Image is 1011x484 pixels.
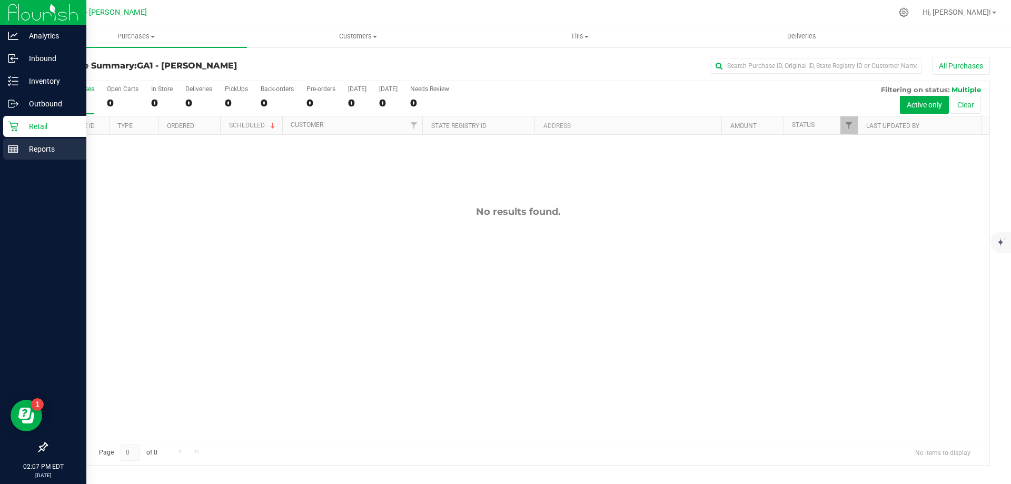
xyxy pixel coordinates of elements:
[247,25,469,47] a: Customers
[18,75,82,87] p: Inventory
[431,122,487,130] a: State Registry ID
[932,57,990,75] button: All Purchases
[167,122,194,130] a: Ordered
[18,143,82,155] p: Reports
[469,25,690,47] a: Tills
[840,116,858,134] a: Filter
[8,121,18,132] inline-svg: Retail
[951,85,981,94] span: Multiple
[261,85,294,93] div: Back-orders
[410,85,449,93] div: Needs Review
[18,52,82,65] p: Inbound
[229,122,277,129] a: Scheduled
[18,97,82,110] p: Outbound
[137,61,237,71] span: GA1 - [PERSON_NAME]
[185,85,212,93] div: Deliveries
[8,98,18,109] inline-svg: Outbound
[5,462,82,471] p: 02:07 PM EDT
[8,76,18,86] inline-svg: Inventory
[730,122,757,130] a: Amount
[151,85,173,93] div: In Store
[306,85,335,93] div: Pre-orders
[31,398,44,411] iframe: Resource center unread badge
[261,97,294,109] div: 0
[5,471,82,479] p: [DATE]
[306,97,335,109] div: 0
[773,32,830,41] span: Deliveries
[866,122,919,130] a: Last Updated By
[25,32,247,41] span: Purchases
[469,32,690,41] span: Tills
[151,97,173,109] div: 0
[534,116,721,135] th: Address
[18,120,82,133] p: Retail
[18,29,82,42] p: Analytics
[923,8,991,16] span: Hi, [PERSON_NAME]!
[225,97,248,109] div: 0
[8,144,18,154] inline-svg: Reports
[348,85,366,93] div: [DATE]
[46,61,361,71] h3: Purchase Summary:
[900,96,949,114] button: Active only
[90,445,166,461] span: Page of 0
[107,97,138,109] div: 0
[68,8,147,17] span: GA1 - [PERSON_NAME]
[881,85,949,94] span: Filtering on status:
[711,58,921,74] input: Search Purchase ID, Original ID, State Registry ID or Customer Name...
[8,31,18,41] inline-svg: Analytics
[8,53,18,64] inline-svg: Inbound
[410,97,449,109] div: 0
[47,206,989,218] div: No results found.
[907,445,979,460] span: No items to display
[950,96,981,114] button: Clear
[379,85,398,93] div: [DATE]
[117,122,133,130] a: Type
[348,97,366,109] div: 0
[897,7,910,17] div: Manage settings
[247,32,468,41] span: Customers
[11,400,42,431] iframe: Resource center
[107,85,138,93] div: Open Carts
[691,25,913,47] a: Deliveries
[185,97,212,109] div: 0
[379,97,398,109] div: 0
[405,116,422,134] a: Filter
[25,25,247,47] a: Purchases
[792,121,815,129] a: Status
[225,85,248,93] div: PickUps
[291,121,323,129] a: Customer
